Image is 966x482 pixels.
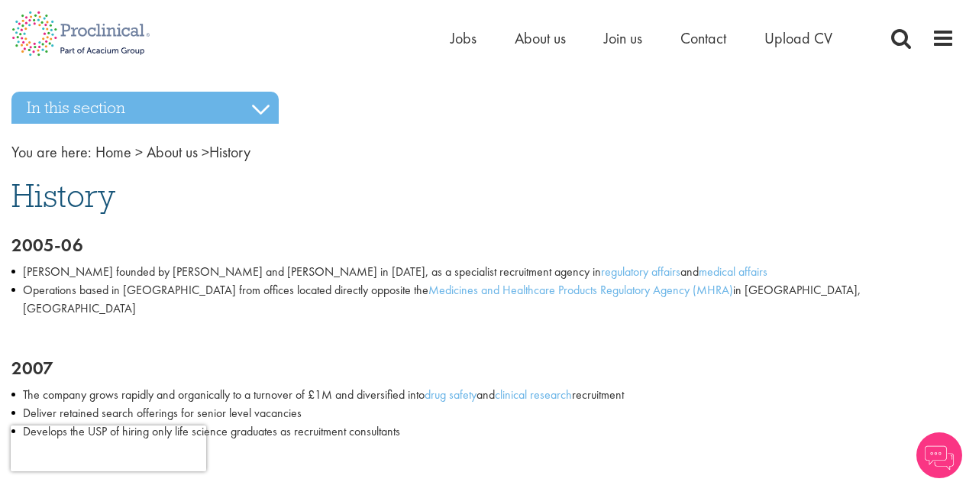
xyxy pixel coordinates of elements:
[11,281,955,318] li: Operations based in [GEOGRAPHIC_DATA] from offices located directly opposite the in [GEOGRAPHIC_D...
[680,28,726,48] a: Contact
[11,422,955,441] li: Develops the USP of hiring only life science graduates as recruitment consultants
[601,264,680,280] a: regulatory affairs
[11,92,279,124] h3: In this section
[11,425,206,471] iframe: reCAPTCHA
[202,142,209,162] span: >
[764,28,832,48] a: Upload CV
[604,28,642,48] a: Join us
[11,263,955,281] li: [PERSON_NAME] founded by [PERSON_NAME] and [PERSON_NAME] in [DATE], as a specialist recruitment a...
[428,282,733,298] a: Medicines and Healthcare Products Regulatory Agency (MHRA)
[11,386,955,404] li: The company grows rapidly and organically to a turnover of £1M and diversified into and recruitment
[95,142,250,162] span: History
[95,142,131,162] a: breadcrumb link to Home
[11,175,115,216] span: History
[515,28,566,48] a: About us
[495,387,572,403] a: clinical research
[916,432,962,478] img: Chatbot
[11,358,955,378] h2: 2007
[147,142,198,162] a: breadcrumb link to About us
[11,404,955,422] li: Deliver retained search offerings for senior level vacancies
[11,142,92,162] span: You are here:
[425,387,477,403] a: drug safety
[11,235,955,255] h2: 2005-06
[699,264,767,280] a: medical affairs
[135,142,143,162] span: >
[451,28,477,48] a: Jobs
